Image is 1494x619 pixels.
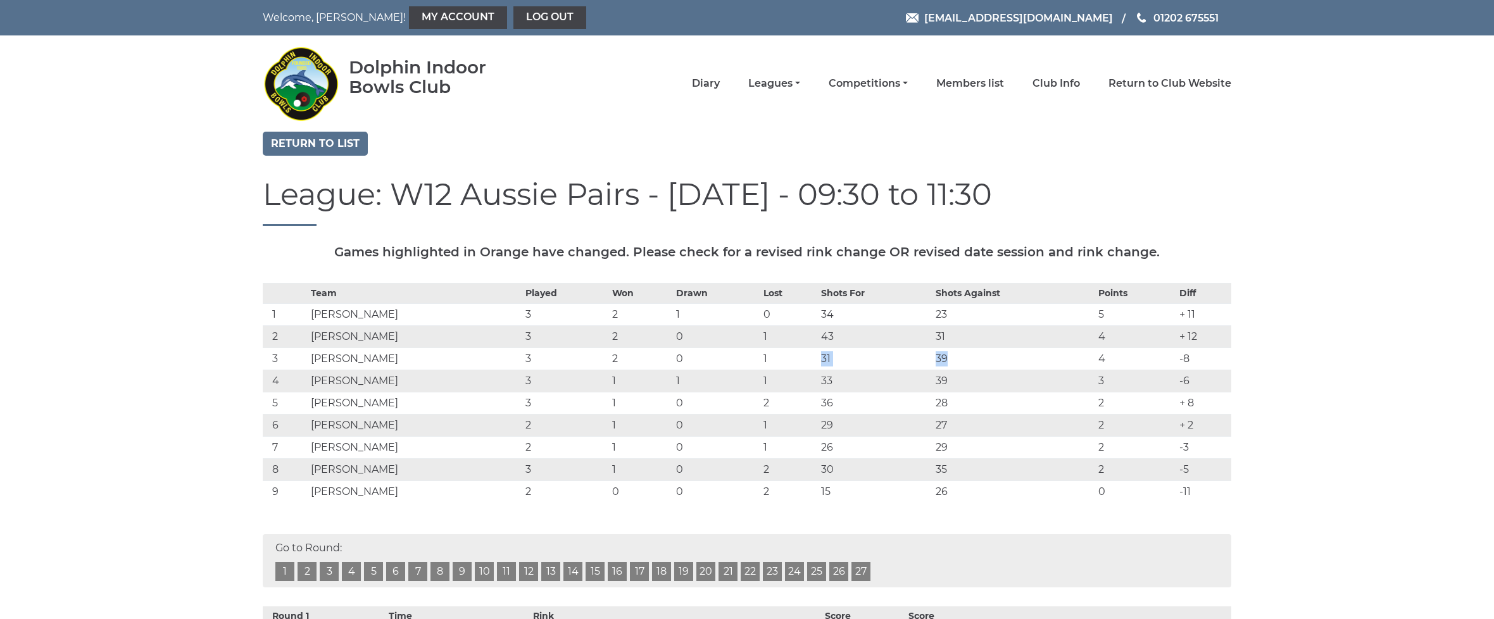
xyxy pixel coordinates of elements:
[408,562,427,581] a: 7
[760,414,819,436] td: 1
[609,436,673,458] td: 1
[522,458,609,480] td: 3
[932,436,1095,458] td: 29
[932,283,1095,303] th: Shots Against
[563,562,582,581] a: 14
[1176,283,1231,303] th: Diff
[263,6,655,29] nav: Welcome, [PERSON_NAME]!
[522,480,609,503] td: 2
[263,132,368,156] a: Return to list
[673,392,760,414] td: 0
[263,347,308,370] td: 3
[741,562,760,581] a: 22
[609,283,673,303] th: Won
[1137,13,1146,23] img: Phone us
[760,392,819,414] td: 2
[522,303,609,325] td: 3
[364,562,383,581] a: 5
[263,178,1231,226] h1: League: W12 Aussie Pairs - [DATE] - 09:30 to 11:30
[818,436,932,458] td: 26
[263,436,308,458] td: 7
[1176,347,1231,370] td: -8
[673,283,760,303] th: Drawn
[522,414,609,436] td: 2
[1095,283,1176,303] th: Points
[932,480,1095,503] td: 26
[674,562,693,581] a: 19
[673,303,760,325] td: 1
[1176,370,1231,392] td: -6
[342,562,361,581] a: 4
[609,325,673,347] td: 2
[673,370,760,392] td: 1
[475,562,494,581] a: 10
[1176,303,1231,325] td: + 11
[263,39,339,128] img: Dolphin Indoor Bowls Club
[932,370,1095,392] td: 39
[818,370,932,392] td: 33
[1033,77,1080,91] a: Club Info
[522,283,609,303] th: Played
[1095,370,1176,392] td: 3
[308,392,522,414] td: [PERSON_NAME]
[308,370,522,392] td: [PERSON_NAME]
[263,303,308,325] td: 1
[807,562,826,581] a: 25
[1095,458,1176,480] td: 2
[308,347,522,370] td: [PERSON_NAME]
[320,562,339,581] a: 3
[1095,480,1176,503] td: 0
[760,347,819,370] td: 1
[308,436,522,458] td: [PERSON_NAME]
[263,480,308,503] td: 9
[541,562,560,581] a: 13
[818,458,932,480] td: 30
[308,283,522,303] th: Team
[760,283,819,303] th: Lost
[1095,347,1176,370] td: 4
[608,562,627,581] a: 16
[298,562,317,581] a: 2
[1153,11,1219,23] span: 01202 675551
[673,347,760,370] td: 0
[673,436,760,458] td: 0
[829,562,848,581] a: 26
[263,414,308,436] td: 6
[522,347,609,370] td: 3
[430,562,449,581] a: 8
[1108,77,1231,91] a: Return to Club Website
[760,458,819,480] td: 2
[453,562,472,581] a: 9
[760,325,819,347] td: 1
[263,392,308,414] td: 5
[818,392,932,414] td: 36
[692,77,720,91] a: Diary
[609,392,673,414] td: 1
[818,414,932,436] td: 29
[522,436,609,458] td: 2
[696,562,715,581] a: 20
[609,370,673,392] td: 1
[513,6,586,29] a: Log out
[1176,458,1231,480] td: -5
[519,562,538,581] a: 12
[522,392,609,414] td: 3
[275,562,294,581] a: 1
[760,480,819,503] td: 2
[497,562,516,581] a: 11
[1176,392,1231,414] td: + 8
[924,11,1113,23] span: [EMAIL_ADDRESS][DOMAIN_NAME]
[630,562,649,581] a: 17
[719,562,738,581] a: 21
[906,10,1113,26] a: Email [EMAIL_ADDRESS][DOMAIN_NAME]
[673,458,760,480] td: 0
[818,325,932,347] td: 43
[609,480,673,503] td: 0
[609,414,673,436] td: 1
[522,370,609,392] td: 3
[1095,303,1176,325] td: 5
[409,6,507,29] a: My Account
[932,347,1095,370] td: 39
[1095,325,1176,347] td: 4
[1095,414,1176,436] td: 2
